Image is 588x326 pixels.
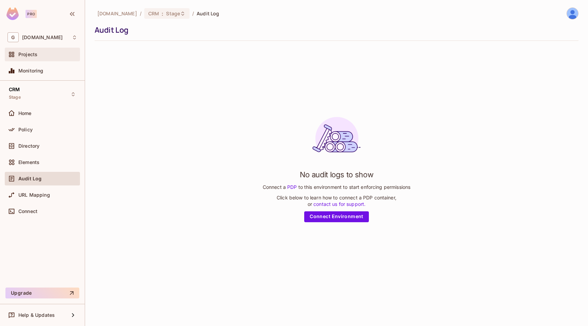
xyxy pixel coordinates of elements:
[18,209,37,214] span: Connect
[192,10,194,17] li: /
[7,32,19,42] span: G
[263,184,410,190] p: Connect a to this environment to start enforcing permissions
[286,184,298,190] a: PDP
[22,35,63,40] span: Workspace: gameskraft.com
[277,194,396,207] p: Click below to learn how to connect a PDP container, or
[9,87,20,92] span: CRM
[18,143,39,149] span: Directory
[148,10,159,17] span: CRM
[300,169,374,180] h1: No audit logs to show
[95,25,575,35] div: Audit Log
[161,11,164,16] span: :
[18,68,44,74] span: Monitoring
[6,7,19,20] img: SReyMgAAAABJRU5ErkJggg==
[140,10,142,17] li: /
[5,288,79,298] button: Upgrade
[18,111,32,116] span: Home
[18,176,42,181] span: Audit Log
[567,8,578,19] img: kunal bansal
[97,10,137,17] span: the active workspace
[18,52,37,57] span: Projects
[18,192,50,198] span: URL Mapping
[18,127,33,132] span: Policy
[304,211,369,222] a: Connect Environment
[26,10,37,18] div: Pro
[312,201,365,207] a: contact us for support.
[166,10,180,17] span: Stage
[9,95,21,100] span: Stage
[197,10,219,17] span: Audit Log
[18,312,55,318] span: Help & Updates
[18,160,39,165] span: Elements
